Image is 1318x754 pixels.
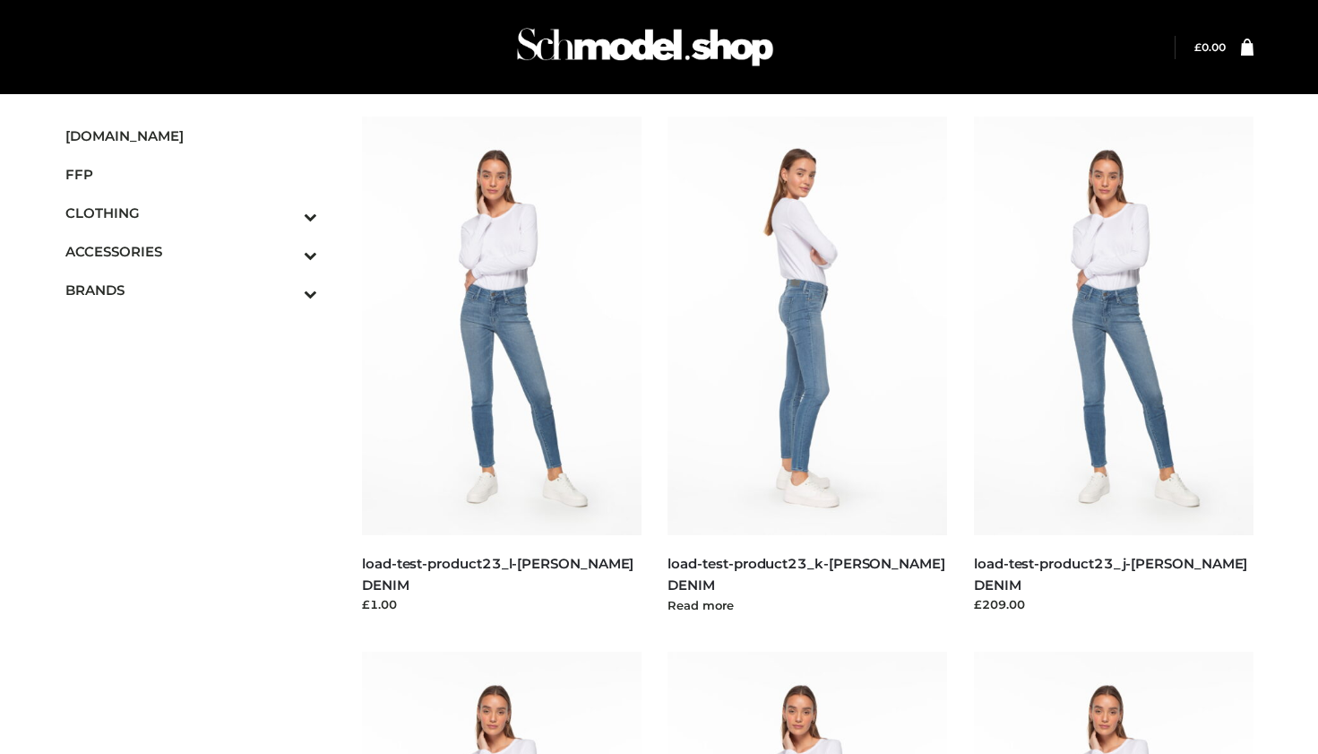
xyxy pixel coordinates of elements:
[254,232,317,271] button: Toggle Submenu
[511,12,780,82] img: Schmodel Admin 964
[254,194,317,232] button: Toggle Submenu
[1194,40,1226,54] bdi: 0.00
[362,555,633,593] a: load-test-product23_l-[PERSON_NAME] DENIM
[362,595,642,613] div: £1.00
[668,598,734,612] a: Read more
[668,555,944,593] a: load-test-product23_k-[PERSON_NAME] DENIM
[65,117,318,155] a: [DOMAIN_NAME]
[65,164,318,185] span: FFP
[65,194,318,232] a: CLOTHINGToggle Submenu
[65,126,318,146] span: [DOMAIN_NAME]
[65,241,318,262] span: ACCESSORIES
[974,117,1253,535] img: load-test-product23_j-PARKER SMITH DENIM
[362,117,642,535] img: load-test-product23_l-PARKER SMITH DENIM
[254,271,317,309] button: Toggle Submenu
[1194,40,1202,54] span: £
[65,232,318,271] a: ACCESSORIESToggle Submenu
[65,203,318,223] span: CLOTHING
[974,595,1253,613] div: £209.00
[1194,40,1226,54] a: £0.00
[974,555,1247,593] a: load-test-product23_j-[PERSON_NAME] DENIM
[65,280,318,300] span: BRANDS
[65,271,318,309] a: BRANDSToggle Submenu
[65,155,318,194] a: FFP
